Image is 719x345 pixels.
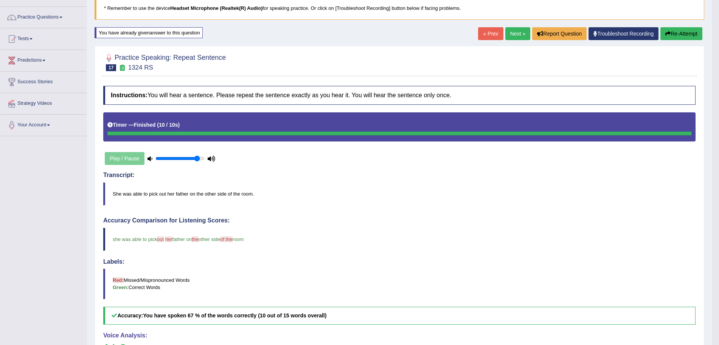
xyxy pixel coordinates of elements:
[178,122,180,128] b: )
[0,50,87,69] a: Predictions
[113,277,124,283] b: Red:
[113,284,129,290] b: Green:
[103,332,696,339] h4: Voice Analysis:
[103,217,696,224] h4: Accuracy Comparison for Listening Scores:
[589,27,658,40] a: Troubleshoot Recording
[532,27,587,40] button: Report Question
[103,52,226,71] h2: Practice Speaking: Repeat Sentence
[157,236,164,242] span: out
[103,172,696,179] h4: Transcript:
[107,122,180,128] h5: Timer —
[103,269,696,299] blockquote: Missed/Mispronounced Words Correct Words
[103,258,696,265] h4: Labels:
[192,236,199,242] span: the
[233,236,244,242] span: room
[172,236,192,242] span: father on
[220,236,233,242] span: of the
[118,64,126,71] small: Exam occurring question
[165,236,172,242] span: her
[170,5,262,11] b: Headset Microphone (Realtek(R) Audio)
[0,7,87,26] a: Practice Questions
[111,92,148,98] b: Instructions:
[0,28,87,47] a: Tests
[134,122,156,128] b: Finished
[157,122,159,128] b: (
[505,27,530,40] a: Next »
[0,115,87,134] a: Your Account
[103,307,696,325] h5: Accuracy:
[103,86,696,105] h4: You will hear a sentence. Please repeat the sentence exactly as you hear it. You will hear the se...
[103,182,696,205] blockquote: She was able to pick out her father on the other side of the room.
[478,27,503,40] a: « Prev
[159,122,178,128] b: 10 / 10s
[199,236,220,242] span: other side
[113,236,157,242] span: she was able to pick
[0,71,87,90] a: Success Stories
[143,312,326,319] b: You have spoken 67 % of the words correctly (10 out of 15 words overall)
[0,93,87,112] a: Strategy Videos
[106,64,116,71] span: 17
[95,27,203,38] div: You have already given answer to this question
[660,27,702,40] button: Re-Attempt
[128,64,153,71] small: 1324 RS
